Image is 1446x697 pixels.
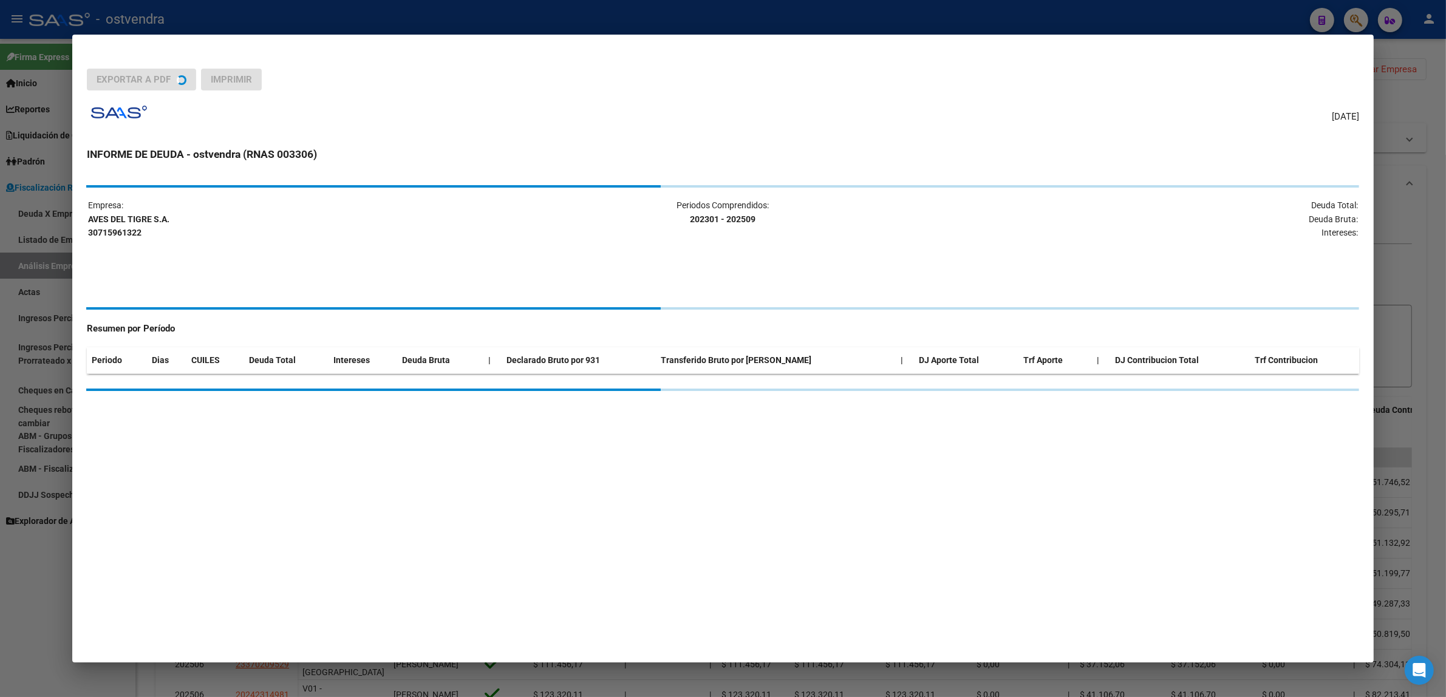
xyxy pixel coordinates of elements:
h4: Resumen por Período [87,322,1359,336]
span: Imprimir [211,74,252,85]
th: Deuda Bruta [397,347,483,373]
th: Trf Aporte [1018,347,1092,373]
th: Dias [147,347,187,373]
p: Periodos Comprendidos: [512,199,935,226]
th: Deuda Total [244,347,329,373]
th: DJ Aporte Total [914,347,1018,373]
th: | [1092,347,1110,373]
button: Exportar a PDF [87,69,196,90]
p: Empresa: [88,199,511,240]
p: Deuda Total: Deuda Bruta: Intereses: [935,199,1358,240]
h3: INFORME DE DEUDA - ostvendra (RNAS 003306) [87,146,1359,162]
span: [DATE] [1332,110,1359,124]
span: Exportar a PDF [97,74,171,85]
strong: 202301 - 202509 [690,214,755,224]
th: CUILES [187,347,244,373]
th: DJ Contribucion Total [1110,347,1250,373]
div: Open Intercom Messenger [1405,656,1434,685]
th: | [896,347,914,373]
th: Transferido Bruto por [PERSON_NAME] [656,347,896,373]
th: Trf Contribucion [1250,347,1359,373]
strong: AVES DEL TIGRE S.A. 30715961322 [88,214,169,238]
th: Periodo [87,347,147,373]
th: | [483,347,502,373]
th: Intereses [329,347,398,373]
button: Imprimir [201,69,262,90]
th: Declarado Bruto por 931 [502,347,656,373]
